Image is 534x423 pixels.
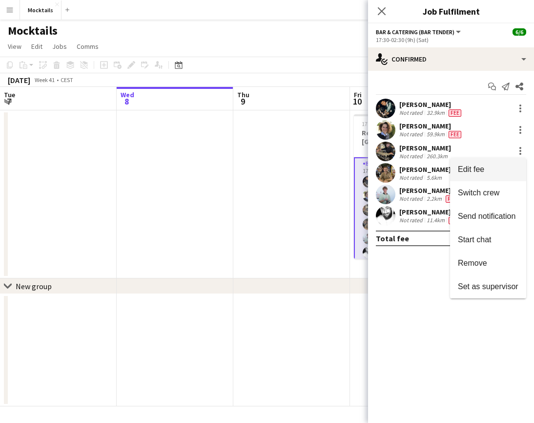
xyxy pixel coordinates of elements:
span: Start chat [458,235,491,244]
button: Remove [450,252,526,275]
span: Set as supervisor [458,282,518,291]
button: Edit fee [450,158,526,181]
span: Switch crew [458,189,499,197]
button: Switch crew [450,181,526,205]
button: Start chat [450,228,526,252]
span: Send notification [458,212,515,220]
span: Remove [458,259,487,267]
span: Edit fee [458,165,484,173]
button: Send notification [450,205,526,228]
button: Set as supervisor [450,275,526,298]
